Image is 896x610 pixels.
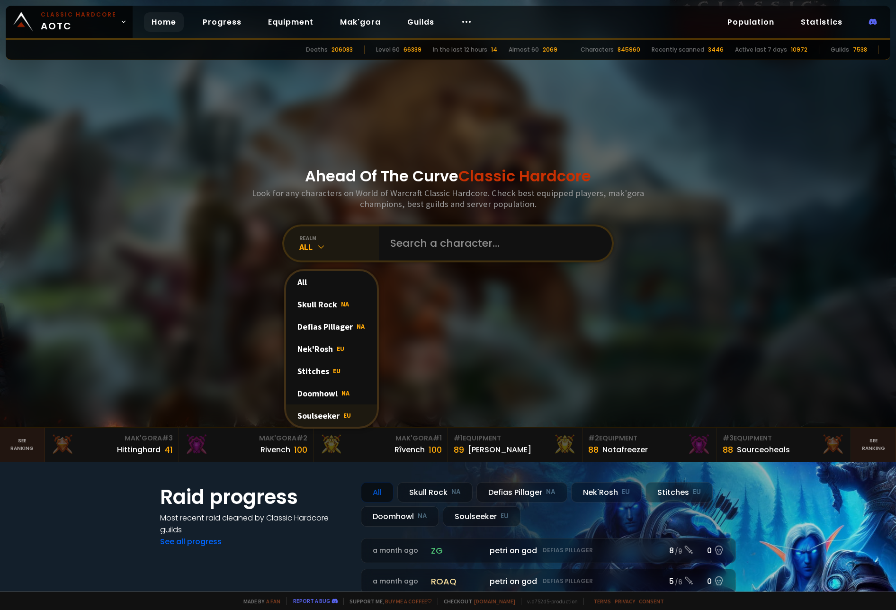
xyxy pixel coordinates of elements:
div: Deaths [306,45,328,54]
small: EU [501,511,509,521]
div: Rîvench [394,444,425,456]
span: Made by [238,598,280,605]
div: Almost 60 [509,45,539,54]
a: Mak'Gora#2Rivench100 [179,428,314,462]
div: Level 60 [376,45,400,54]
span: NA [357,322,365,331]
div: Equipment [454,433,576,443]
div: 88 [588,443,599,456]
div: Active last 7 days [735,45,787,54]
a: a month agozgpetri on godDefias Pillager8 /90 [361,538,736,563]
span: EU [343,411,351,420]
div: Nek'Rosh [571,482,642,502]
div: Skull Rock [397,482,473,502]
div: 100 [294,443,307,456]
span: # 3 [723,433,734,443]
div: Doomhowl [286,382,377,404]
div: 88 [723,443,733,456]
a: Population [720,12,782,32]
span: # 2 [296,433,307,443]
small: NA [546,487,556,497]
div: 10972 [791,45,807,54]
span: AOTC [41,10,116,33]
div: 7538 [853,45,867,54]
div: 3446 [708,45,724,54]
small: EU [622,487,630,497]
a: Mak'Gora#3Hittinghard41 [45,428,179,462]
div: All [361,482,394,502]
small: NA [418,511,427,521]
div: Nek'Rosh [286,338,377,360]
div: Soulseeker [286,404,377,427]
a: Mak'gora [332,12,388,32]
a: Progress [195,12,249,32]
span: v. d752d5 - production [521,598,578,605]
a: Classic HardcoreAOTC [6,6,133,38]
a: Buy me a coffee [385,598,432,605]
div: Guilds [831,45,849,54]
div: Notafreezer [602,444,648,456]
span: EU [333,367,340,375]
a: Statistics [793,12,850,32]
div: Doomhowl [361,506,439,527]
a: Privacy [615,598,635,605]
div: Equipment [588,433,711,443]
span: # 2 [588,433,599,443]
span: # 1 [433,433,442,443]
a: Mak'Gora#1Rîvench100 [314,428,448,462]
div: 14 [491,45,497,54]
div: Rivench [260,444,290,456]
a: See all progress [160,536,222,547]
h3: Look for any characters on World of Warcraft Classic Hardcore. Check best equipped players, mak'g... [248,188,648,209]
span: NA [341,300,349,308]
a: a fan [266,598,280,605]
small: Classic Hardcore [41,10,116,19]
span: EU [337,344,344,353]
div: 89 [454,443,464,456]
a: Report a bug [293,597,330,604]
div: 100 [429,443,442,456]
h1: Ahead Of The Curve [305,165,591,188]
div: Stitches [645,482,713,502]
div: 845960 [618,45,640,54]
div: Mak'Gora [319,433,442,443]
div: Mak'Gora [185,433,307,443]
div: Defias Pillager [476,482,567,502]
span: Classic Hardcore [458,165,591,187]
a: Equipment [260,12,321,32]
div: Skull Rock [286,293,377,315]
div: Recently scanned [652,45,704,54]
input: Search a character... [385,226,600,260]
span: # 3 [162,433,173,443]
div: 2069 [543,45,557,54]
a: #1Equipment89[PERSON_NAME] [448,428,582,462]
a: Terms [593,598,611,605]
a: [DOMAIN_NAME] [474,598,515,605]
a: Guilds [400,12,442,32]
div: All [299,242,379,252]
small: EU [693,487,701,497]
div: Stitches [286,360,377,382]
div: Sourceoheals [737,444,790,456]
a: a month agoroaqpetri on godDefias Pillager5 /60 [361,569,736,594]
h4: Most recent raid cleaned by Classic Hardcore guilds [160,512,349,536]
a: Consent [639,598,664,605]
a: #3Equipment88Sourceoheals [717,428,851,462]
div: Equipment [723,433,845,443]
span: Checkout [438,598,515,605]
span: # 1 [454,433,463,443]
div: 41 [164,443,173,456]
div: Characters [581,45,614,54]
a: Home [144,12,184,32]
div: 66339 [403,45,421,54]
div: All [286,271,377,293]
div: Soulseeker [443,506,520,527]
div: In the last 12 hours [433,45,487,54]
div: 206083 [332,45,353,54]
div: realm [299,234,379,242]
small: NA [451,487,461,497]
span: NA [341,389,349,397]
span: Support me, [343,598,432,605]
div: Mak'Gora [51,433,173,443]
a: #2Equipment88Notafreezer [582,428,717,462]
